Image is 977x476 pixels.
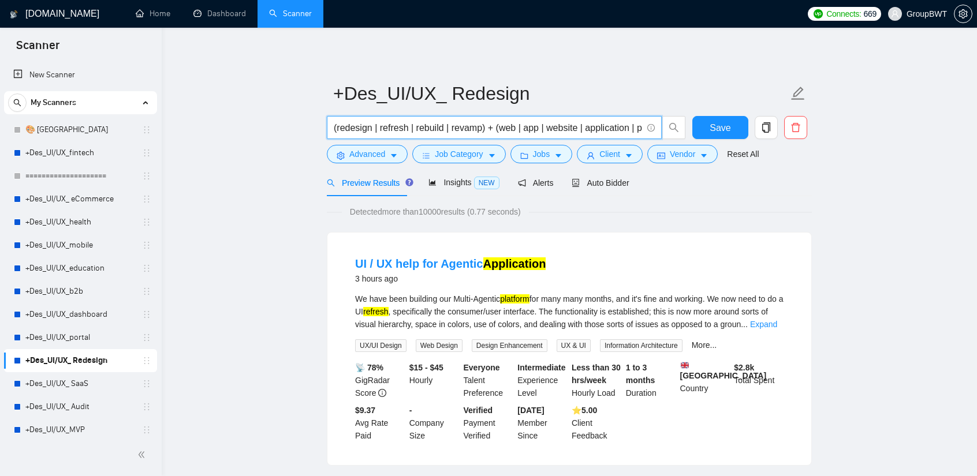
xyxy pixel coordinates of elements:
[734,363,754,372] b: $ 2.8k
[954,5,972,23] button: setting
[662,116,685,139] button: search
[333,79,788,108] input: Scanner name...
[569,404,624,442] div: Client Feedback
[826,8,861,20] span: Connects:
[137,449,149,460] span: double-left
[390,151,398,160] span: caret-down
[681,361,689,369] img: 🇬🇧
[327,145,408,163] button: settingAdvancedcaret-down
[692,116,748,139] button: Save
[569,361,624,399] div: Hourly Load
[25,418,135,441] a: +Des_UI/UX_MVP
[670,148,695,160] span: Vendor
[25,234,135,257] a: +Des_UI/UX_mobile
[142,264,151,273] span: holder
[136,9,170,18] a: homeHome
[363,307,389,316] mark: refresh
[626,363,655,385] b: 1 to 3 months
[864,8,877,20] span: 669
[587,151,595,160] span: user
[680,361,767,380] b: [GEOGRAPHIC_DATA]
[464,363,500,372] b: Everyone
[9,99,26,107] span: search
[663,122,685,133] span: search
[517,363,565,372] b: Intermediate
[25,349,135,372] a: +Des_UI/UX_ Redesign
[572,363,621,385] b: Less than 30 hrs/week
[784,116,807,139] button: delete
[727,148,759,160] a: Reset All
[938,437,965,464] iframe: Intercom live chat
[409,363,443,372] b: $15 - $45
[515,361,569,399] div: Experience Level
[142,310,151,319] span: holder
[349,148,385,160] span: Advanced
[142,125,151,134] span: holder
[518,179,526,187] span: notification
[954,9,972,18] a: setting
[500,294,529,303] mark: platform
[25,326,135,349] a: +Des_UI/UX_portal
[342,205,529,218] span: Detected more than 10000 results (0.77 seconds)
[647,145,718,163] button: idcardVendorcaret-down
[624,361,678,399] div: Duration
[7,37,69,61] span: Scanner
[461,404,516,442] div: Payment Verified
[732,361,786,399] div: Total Spent
[142,194,151,204] span: holder
[464,406,493,415] b: Verified
[142,171,151,181] span: holder
[355,272,546,286] div: 3 hours ago
[572,178,629,188] span: Auto Bidder
[515,404,569,442] div: Member Since
[327,178,410,188] span: Preview Results
[692,340,717,350] a: More...
[483,257,546,270] mark: Application
[755,122,777,133] span: copy
[142,402,151,411] span: holder
[31,91,76,114] span: My Scanners
[142,425,151,434] span: holder
[142,379,151,388] span: holder
[422,151,430,160] span: bars
[554,151,562,160] span: caret-down
[518,178,554,188] span: Alerts
[474,177,499,189] span: NEW
[533,148,550,160] span: Jobs
[355,339,407,352] span: UX/UI Design
[25,141,135,164] a: +Des_UI/UX_fintech
[407,361,461,399] div: Hourly
[678,361,732,399] div: Country
[435,148,483,160] span: Job Category
[891,10,899,18] span: user
[647,124,655,132] span: info-circle
[790,86,806,101] span: edit
[557,339,591,352] span: UX & UI
[25,257,135,280] a: +Des_UI/UX_education
[142,356,151,365] span: holder
[404,177,415,188] div: Tooltip anchor
[572,179,580,187] span: robot
[407,404,461,442] div: Company Size
[25,280,135,303] a: +Des_UI/UX_b2b
[412,145,505,163] button: barsJob Categorycaret-down
[353,361,407,399] div: GigRadar Score
[4,63,157,87] li: New Scanner
[142,333,151,342] span: holder
[416,339,463,352] span: Web Design
[409,406,412,415] b: -
[10,5,18,24] img: logo
[25,303,135,326] a: +Des_UI/UX_dashboard
[700,151,708,160] span: caret-down
[600,339,683,352] span: Information Architecture
[577,145,643,163] button: userClientcaret-down
[657,151,665,160] span: idcard
[517,406,544,415] b: [DATE]
[142,241,151,250] span: holder
[269,9,312,18] a: searchScanner
[625,151,633,160] span: caret-down
[710,121,730,135] span: Save
[142,287,151,296] span: holder
[142,218,151,227] span: holder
